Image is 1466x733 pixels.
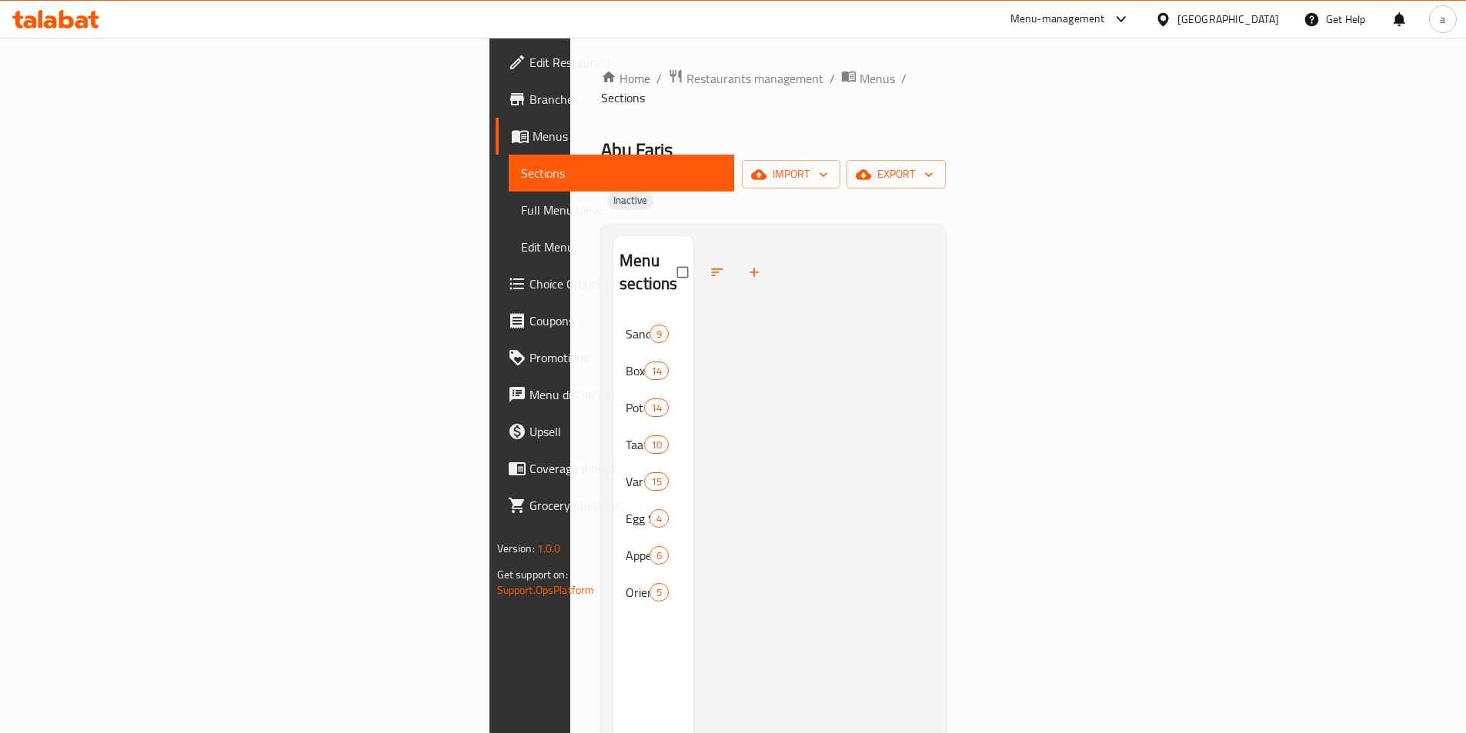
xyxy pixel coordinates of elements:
nav: Menu sections [613,309,693,617]
a: Upsell [496,413,734,450]
div: items [644,435,669,454]
span: Choice Groups [529,275,722,293]
div: items [644,398,669,417]
span: 4 [650,511,668,526]
span: Version: [497,538,535,558]
div: Potato Sandwiches14 [613,389,693,426]
div: Appetizers6 [613,537,693,574]
span: 5 [650,585,668,600]
span: a [1440,11,1445,28]
a: Full Menu View [509,192,734,228]
div: items [650,546,669,565]
span: Taamia Sandwiches [626,435,644,454]
a: Edit Menu [509,228,734,265]
span: Egg Sandwiches [626,509,650,528]
div: items [650,509,669,528]
span: Upsell [529,422,722,441]
div: Oriental Sandwiches5 [613,574,693,611]
a: Grocery Checklist [496,487,734,524]
span: Coupons [529,312,722,330]
a: Coupons [496,302,734,339]
a: Menus [841,68,895,88]
span: Select all sections [668,258,700,287]
div: Boxes14 [613,352,693,389]
a: Branches [496,81,734,118]
span: Oriental Sandwiches [626,583,650,601]
span: 14 [645,401,668,415]
span: Full Menu View [521,201,722,219]
span: Variety [626,472,644,491]
div: Taamia Sandwiches10 [613,426,693,463]
li: / [901,69,907,88]
span: Sort sections [700,255,737,289]
a: Menu disclaimer [496,376,734,413]
div: items [644,472,669,491]
span: 10 [645,438,668,452]
a: Sections [509,155,734,192]
span: 9 [650,327,668,342]
span: Sections [521,164,722,182]
span: Promotions [529,348,722,367]
span: 15 [645,475,668,489]
span: Grocery Checklist [529,496,722,515]
a: Support.OpsPlatform [497,580,595,600]
span: Edit Menu [521,238,722,256]
span: 6 [650,548,668,563]
a: Edit Restaurant [496,44,734,81]
a: Promotions [496,339,734,376]
span: 14 [645,364,668,378]
div: items [650,325,669,343]
span: Appetizers [626,546,650,565]
span: Sandwiches [626,325,650,343]
span: Potato Sandwiches [626,398,644,417]
div: items [650,583,669,601]
span: Branches [529,90,722,108]
div: Sandwiches9 [613,315,693,352]
span: export [859,165,933,184]
div: Egg Sandwiches4 [613,500,693,537]
nav: breadcrumb [601,68,946,107]
span: Get support on: [497,565,568,585]
div: [GEOGRAPHIC_DATA] [1177,11,1279,28]
span: Menus [533,127,722,145]
span: 1.0.0 [537,538,561,558]
span: Menus [860,69,895,88]
a: Restaurants management [668,68,823,88]
span: Restaurants management [686,69,823,88]
span: import [754,165,828,184]
a: Choice Groups [496,265,734,302]
span: Edit Restaurant [529,53,722,72]
span: Boxes [626,362,644,380]
div: Variety15 [613,463,693,500]
button: export [847,160,946,188]
div: items [644,362,669,380]
a: Coverage Report [496,450,734,487]
li: / [830,69,835,88]
button: Add section [737,255,774,289]
a: Menus [496,118,734,155]
div: Menu-management [1010,10,1105,28]
span: Menu disclaimer [529,385,722,404]
button: import [742,160,840,188]
span: Coverage Report [529,459,722,478]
